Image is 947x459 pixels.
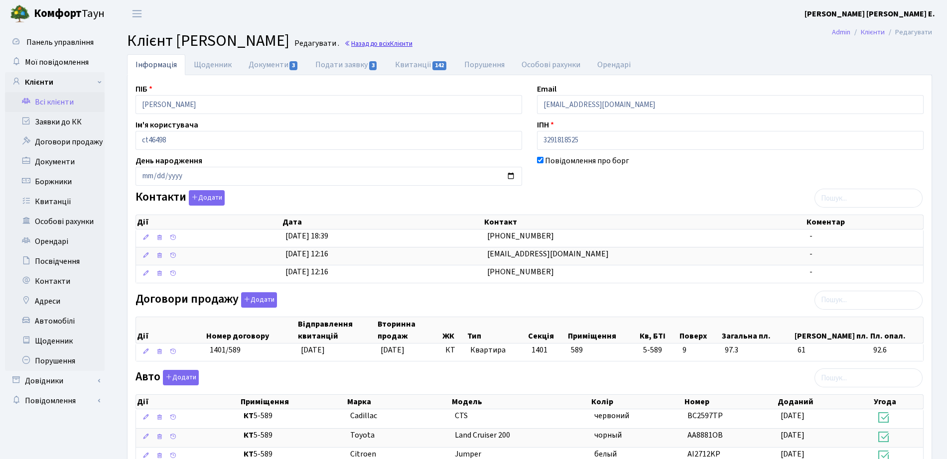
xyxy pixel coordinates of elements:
[682,344,717,356] span: 9
[537,83,556,95] label: Email
[725,344,790,356] span: 97.3
[590,395,683,409] th: Колір
[832,27,850,37] a: Admin
[873,395,923,409] th: Угода
[244,430,343,441] span: 5-589
[532,344,547,355] span: 1401
[135,190,225,206] label: Контакти
[487,266,554,277] span: [PHONE_NUMBER]
[513,54,589,75] a: Особові рахунки
[721,317,794,343] th: Загальна пл.
[678,317,721,343] th: Поверх
[873,344,919,356] span: 92.6
[34,5,82,21] b: Комфорт
[781,430,805,441] span: [DATE]
[5,371,105,391] a: Довідники
[285,248,328,259] span: [DATE] 12:16
[307,54,386,75] a: Подати заявку
[594,410,629,421] span: червоний
[5,152,105,172] a: Документи
[445,344,462,356] span: КТ
[5,172,105,192] a: Боржники
[5,311,105,331] a: Автомобілі
[455,430,510,441] span: Land Cruiser 200
[5,92,105,112] a: Всі клієнти
[806,215,923,229] th: Коментар
[281,215,483,229] th: Дата
[861,27,885,37] a: Клієнти
[805,8,935,20] a: [PERSON_NAME] [PERSON_NAME] Е.
[160,368,199,386] a: Додати
[135,155,202,167] label: День народження
[643,344,675,356] span: 5-589
[136,395,240,409] th: Дії
[781,410,805,421] span: [DATE]
[186,189,225,206] a: Додати
[589,54,639,75] a: Орендарі
[683,395,777,409] th: Номер
[810,230,812,241] span: -
[210,344,241,355] span: 1401/589
[5,132,105,152] a: Договори продажу
[125,5,149,22] button: Переключити навігацію
[241,292,277,308] button: Договори продажу
[885,27,932,38] li: Редагувати
[135,292,277,308] label: Договори продажу
[26,37,94,48] span: Панель управління
[240,54,307,75] a: Документи
[798,344,865,356] span: 61
[289,61,297,70] span: 3
[189,190,225,206] button: Контакти
[244,430,254,441] b: КТ
[805,8,935,19] b: [PERSON_NAME] [PERSON_NAME] Е.
[5,391,105,411] a: Повідомлення
[5,291,105,311] a: Адреси
[369,61,377,70] span: 3
[777,395,873,409] th: Доданий
[639,317,678,343] th: Кв, БТІ
[5,192,105,212] a: Квитанції
[5,212,105,231] a: Особові рахунки
[34,5,105,22] span: Таун
[344,39,412,48] a: Назад до всіхКлієнти
[377,317,441,343] th: Вторинна продаж
[381,344,405,355] span: [DATE]
[350,430,375,441] span: Toyota
[456,54,513,75] a: Порушення
[814,189,923,208] input: Пошук...
[25,57,89,68] span: Мої повідомлення
[127,54,185,75] a: Інформація
[5,251,105,271] a: Посвідчення
[466,317,528,343] th: Тип
[5,271,105,291] a: Контакти
[135,119,198,131] label: Ім'я користувача
[350,410,377,421] span: Cadillac
[163,370,199,385] button: Авто
[387,54,456,75] a: Квитанції
[814,368,923,387] input: Пошук...
[794,317,869,343] th: [PERSON_NAME] пл.
[127,29,289,52] span: Клієнт [PERSON_NAME]
[297,317,377,343] th: Відправлення квитанцій
[240,395,347,409] th: Приміщення
[244,410,254,421] b: КТ
[292,39,339,48] small: Редагувати .
[594,430,622,441] span: чорный
[136,317,205,343] th: Дії
[451,395,590,409] th: Модель
[5,331,105,351] a: Щоденник
[285,266,328,277] span: [DATE] 12:16
[239,290,277,308] a: Додати
[487,248,609,259] span: [EMAIL_ADDRESS][DOMAIN_NAME]
[136,215,281,229] th: Дії
[135,83,152,95] label: ПІБ
[5,112,105,132] a: Заявки до КК
[301,344,325,355] span: [DATE]
[10,4,30,24] img: logo.png
[185,54,240,75] a: Щоденник
[244,410,343,422] span: 5-589
[545,155,629,167] label: Повідомлення про борг
[5,351,105,371] a: Порушення
[869,317,923,343] th: Пл. опал.
[390,39,412,48] span: Клієнти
